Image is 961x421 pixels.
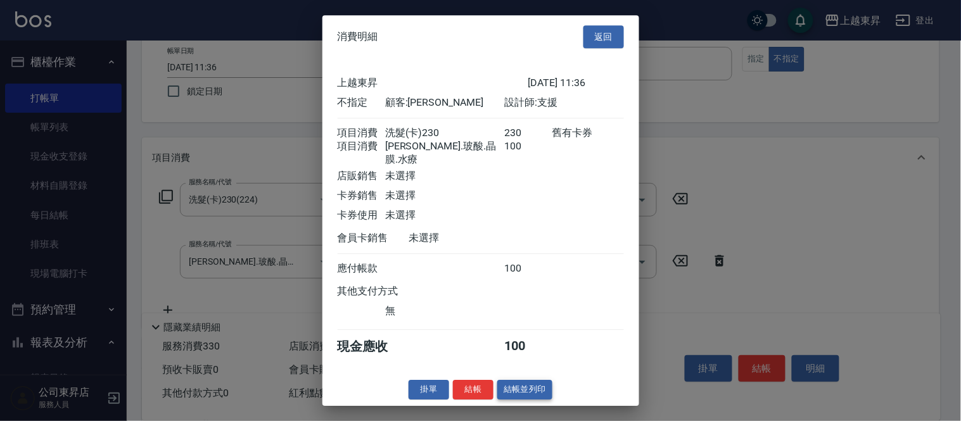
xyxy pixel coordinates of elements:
[504,140,552,167] div: 100
[338,170,385,183] div: 店販銷售
[552,127,623,140] div: 舊有卡券
[338,30,378,43] span: 消費明細
[338,189,385,203] div: 卡券銷售
[338,140,385,167] div: 項目消費
[385,96,504,110] div: 顧客: [PERSON_NAME]
[338,96,385,110] div: 不指定
[385,305,504,318] div: 無
[504,262,552,275] div: 100
[338,77,528,90] div: 上越東昇
[504,96,623,110] div: 設計師: 支援
[338,285,433,298] div: 其他支付方式
[338,232,409,245] div: 會員卡銷售
[453,380,493,399] button: 結帳
[338,127,385,140] div: 項目消費
[528,77,624,90] div: [DATE] 11:36
[385,209,504,222] div: 未選擇
[583,25,624,49] button: 返回
[338,338,409,355] div: 現金應收
[409,380,449,399] button: 掛單
[504,127,552,140] div: 230
[338,209,385,222] div: 卡券使用
[338,262,385,275] div: 應付帳款
[385,127,504,140] div: 洗髮(卡)230
[504,338,552,355] div: 100
[385,170,504,183] div: 未選擇
[409,232,528,245] div: 未選擇
[385,140,504,167] div: [PERSON_NAME].玻酸.晶膜.水療
[497,380,552,399] button: 結帳並列印
[385,189,504,203] div: 未選擇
